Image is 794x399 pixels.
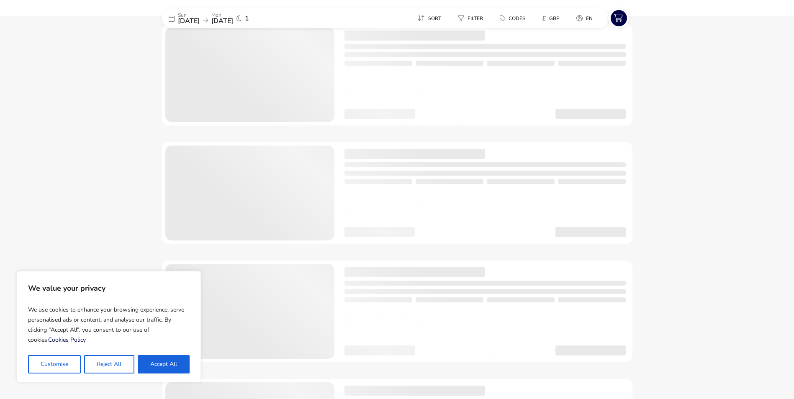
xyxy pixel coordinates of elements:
naf-pibe-menu-bar-item: Codes [493,12,535,24]
p: Mon [211,13,233,18]
naf-pibe-menu-bar-item: Filter [451,12,493,24]
p: We use cookies to enhance your browsing experience, serve personalised ads or content, and analys... [28,302,190,348]
span: [DATE] [178,16,200,26]
span: en [586,15,593,22]
span: 1 [245,15,249,22]
a: Cookies Policy [48,336,86,344]
button: Accept All [138,355,190,373]
i: £ [542,14,546,23]
div: Sun[DATE]Mon[DATE]1 [162,8,288,28]
button: Customise [28,355,81,373]
p: We value your privacy [28,280,190,297]
button: £GBP [535,12,566,24]
button: Sort [411,12,448,24]
button: en [570,12,599,24]
span: GBP [549,15,560,22]
naf-pibe-menu-bar-item: Sort [411,12,451,24]
p: Sun [178,13,200,18]
span: Codes [509,15,525,22]
span: Filter [468,15,483,22]
div: We value your privacy [17,271,201,382]
button: Filter [451,12,490,24]
naf-pibe-menu-bar-item: £GBP [535,12,570,24]
button: Reject All [84,355,134,373]
span: [DATE] [211,16,233,26]
naf-pibe-menu-bar-item: en [570,12,603,24]
span: Sort [428,15,441,22]
button: Codes [493,12,532,24]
